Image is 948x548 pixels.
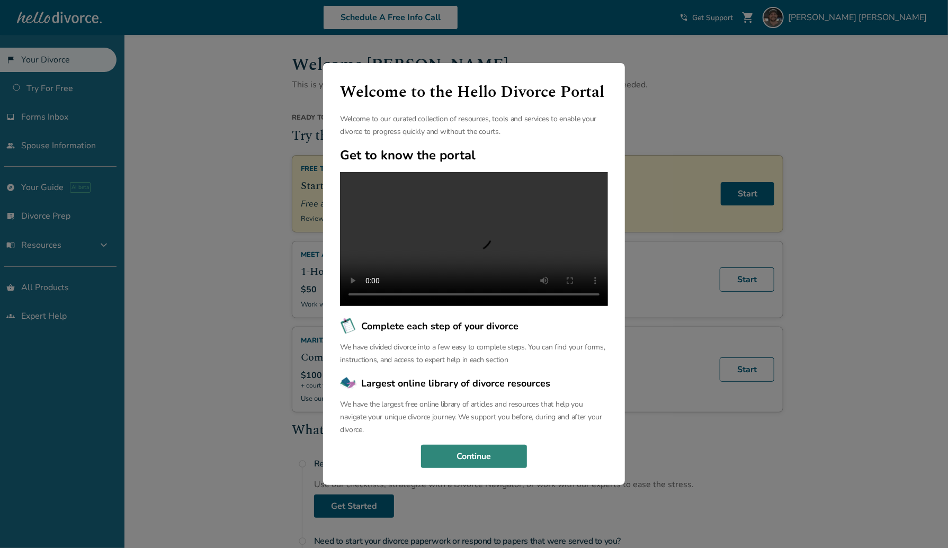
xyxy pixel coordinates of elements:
[340,341,608,366] p: We have divided divorce into a few easy to complete steps. You can find your forms, instructions,...
[340,318,357,335] img: Complete each step of your divorce
[340,398,608,436] p: We have the largest free online library of articles and resources that help you navigate your uni...
[361,319,518,333] span: Complete each step of your divorce
[361,376,550,390] span: Largest online library of divorce resources
[340,375,357,392] img: Largest online library of divorce resources
[340,113,608,138] p: Welcome to our curated collection of resources, tools and services to enable your divorce to prog...
[340,80,608,104] h1: Welcome to the Hello Divorce Portal
[340,147,608,164] h2: Get to know the portal
[421,445,527,468] button: Continue
[895,497,948,548] iframe: Chat Widget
